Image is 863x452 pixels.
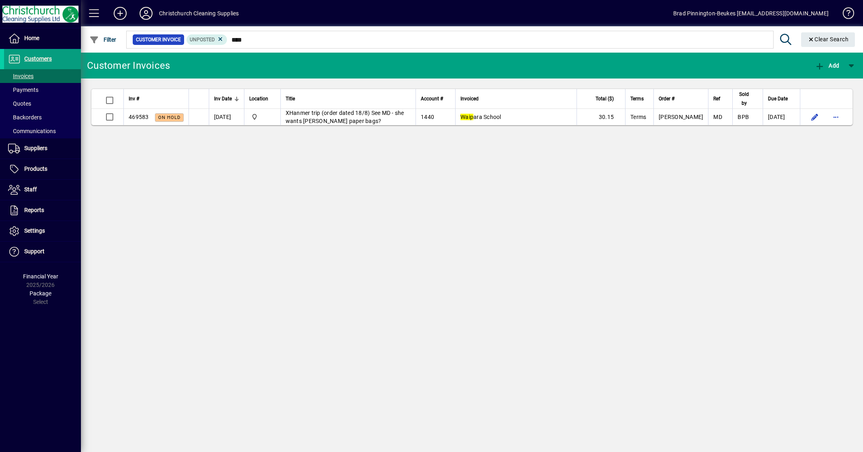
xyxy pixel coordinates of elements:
[24,35,39,41] span: Home
[460,94,572,103] div: Invoiced
[4,28,81,49] a: Home
[159,7,239,20] div: Christchurch Cleaning Supplies
[8,128,56,134] span: Communications
[8,114,42,121] span: Backorders
[24,166,47,172] span: Products
[107,6,133,21] button: Add
[421,114,434,120] span: 1440
[87,59,170,72] div: Customer Invoices
[136,36,181,44] span: Customer Invoice
[209,109,244,125] td: [DATE]
[630,94,644,103] span: Terms
[738,90,751,108] span: Sold by
[421,94,450,103] div: Account #
[8,73,34,79] span: Invoices
[249,94,268,103] span: Location
[808,36,849,42] span: Clear Search
[768,94,795,103] div: Due Date
[713,94,727,103] div: Ref
[286,94,295,103] span: Title
[190,37,215,42] span: Unposted
[24,186,37,193] span: Staff
[24,248,45,255] span: Support
[659,94,703,103] div: Order #
[596,94,614,103] span: Total ($)
[214,94,239,103] div: Inv Date
[249,94,276,103] div: Location
[87,32,119,47] button: Filter
[8,87,38,93] span: Payments
[4,221,81,241] a: Settings
[659,94,674,103] span: Order #
[24,55,52,62] span: Customers
[4,97,81,110] a: Quotes
[630,114,646,120] span: Terms
[4,200,81,221] a: Reports
[187,34,227,45] mat-chip: Customer Invoice Status: Unposted
[158,115,180,120] span: On hold
[30,290,51,297] span: Package
[129,94,139,103] span: Inv #
[133,6,159,21] button: Profile
[713,114,722,120] span: MD
[286,94,411,103] div: Title
[421,94,443,103] span: Account #
[659,114,703,120] span: [PERSON_NAME]
[4,138,81,159] a: Suppliers
[713,94,720,103] span: Ref
[801,32,855,47] button: Clear
[4,242,81,262] a: Support
[129,114,149,120] span: 469583
[582,94,621,103] div: Total ($)
[89,36,117,43] span: Filter
[4,83,81,97] a: Payments
[4,69,81,83] a: Invoices
[808,110,821,123] button: Edit
[4,180,81,200] a: Staff
[4,159,81,179] a: Products
[249,112,276,121] span: Christchurch Cleaning Supplies Ltd
[24,227,45,234] span: Settings
[577,109,625,125] td: 30.15
[286,110,404,124] span: XHanmer trip (order dated 18/8) See MD - she wants [PERSON_NAME] paper bags?
[763,109,800,125] td: [DATE]
[768,94,788,103] span: Due Date
[813,58,841,73] button: Add
[4,124,81,138] a: Communications
[24,145,47,151] span: Suppliers
[673,7,829,20] div: Brad Pinnington-Beukes [EMAIL_ADDRESS][DOMAIN_NAME]
[460,114,473,120] em: Waip
[8,100,31,107] span: Quotes
[829,110,842,123] button: More options
[738,90,758,108] div: Sold by
[837,2,853,28] a: Knowledge Base
[815,62,839,69] span: Add
[23,273,58,280] span: Financial Year
[129,94,184,103] div: Inv #
[214,94,232,103] span: Inv Date
[460,114,501,120] span: ara School
[24,207,44,213] span: Reports
[738,114,749,120] span: BPB
[4,110,81,124] a: Backorders
[460,94,479,103] span: Invoiced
